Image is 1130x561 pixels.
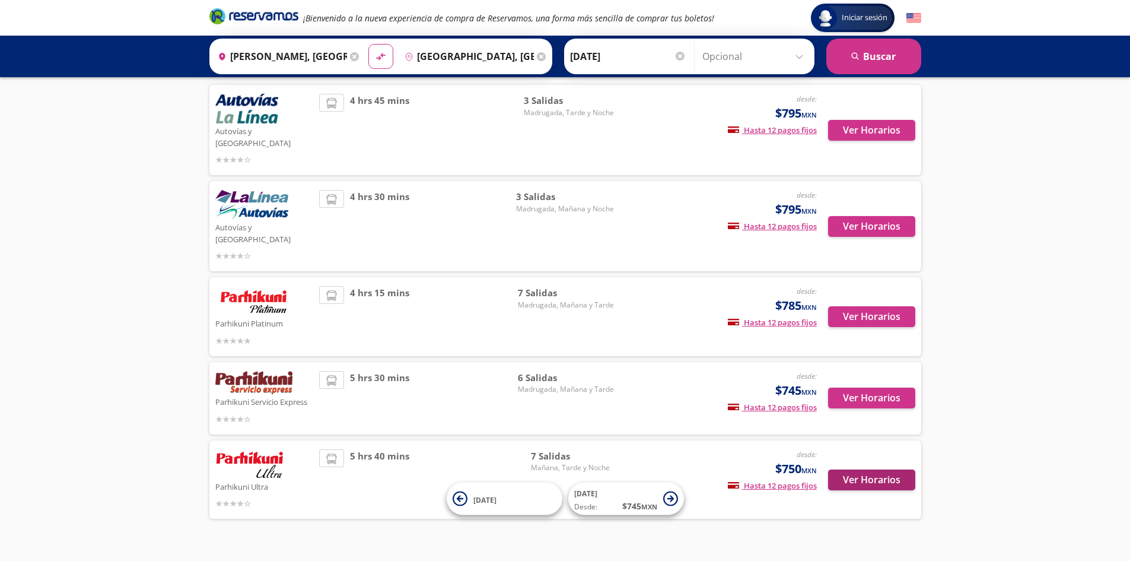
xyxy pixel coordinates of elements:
[775,297,817,315] span: $785
[215,394,314,408] p: Parhikuni Servicio Express
[350,449,409,511] span: 5 hrs 40 mins
[837,12,892,24] span: Iniciar sesión
[303,12,714,24] em: ¡Bienvenido a la nueva experiencia de compra de Reservamos, una forma más sencilla de comprar tus...
[702,42,808,71] input: Opcional
[775,382,817,400] span: $745
[531,449,614,463] span: 7 Salidas
[350,286,409,347] span: 4 hrs 15 mins
[797,190,817,200] em: desde:
[574,489,597,499] span: [DATE]
[728,221,817,232] span: Hasta 12 pagos fijos
[518,384,614,395] span: Madrugada, Mañana y Tarde
[215,479,314,493] p: Parhikuni Ultra
[828,216,915,237] button: Ver Horarios
[570,42,686,71] input: Elegir Fecha
[728,125,817,135] span: Hasta 12 pagos fijos
[518,286,614,300] span: 7 Salidas
[213,42,347,71] input: Buscar Origen
[801,466,817,475] small: MXN
[516,204,614,214] span: Madrugada, Mañana y Noche
[797,371,817,381] em: desde:
[622,500,657,512] span: $ 745
[215,190,288,220] img: Autovías y La Línea
[400,42,534,71] input: Buscar Destino
[797,449,817,459] em: desde:
[518,300,614,310] span: Madrugada, Mañana y Tarde
[574,502,597,512] span: Desde:
[215,94,278,123] img: Autovías y La Línea
[828,388,915,408] button: Ver Horarios
[728,317,817,328] span: Hasta 12 pagos fijos
[215,449,284,479] img: Parhikuni Ultra
[797,94,817,104] em: desde:
[215,371,292,395] img: Parhikuni Servicio Express
[828,306,915,327] button: Ver Horarios
[801,388,817,397] small: MXN
[524,94,614,107] span: 3 Salidas
[775,460,817,478] span: $750
[209,7,298,25] i: Brand Logo
[775,201,817,218] span: $795
[209,7,298,28] a: Brand Logo
[568,483,684,515] button: [DATE]Desde:$745MXN
[801,303,817,312] small: MXN
[447,483,562,515] button: [DATE]
[828,120,915,141] button: Ver Horarios
[826,39,921,74] button: Buscar
[775,104,817,122] span: $795
[641,502,657,511] small: MXN
[215,286,292,316] img: Parhikuni Platinum
[215,316,314,330] p: Parhikuni Platinum
[518,371,614,385] span: 6 Salidas
[728,402,817,413] span: Hasta 12 pagos fijos
[215,123,314,149] p: Autovías y [GEOGRAPHIC_DATA]
[473,495,496,505] span: [DATE]
[516,190,614,204] span: 3 Salidas
[801,110,817,119] small: MXN
[906,11,921,26] button: English
[350,190,409,262] span: 4 hrs 30 mins
[828,470,915,490] button: Ver Horarios
[350,94,409,166] span: 4 hrs 45 mins
[531,462,614,473] span: Mañana, Tarde y Noche
[797,286,817,296] em: desde:
[215,220,314,245] p: Autovías y [GEOGRAPHIC_DATA]
[728,480,817,491] span: Hasta 12 pagos fijos
[350,371,409,426] span: 5 hrs 30 mins
[524,107,614,118] span: Madrugada, Tarde y Noche
[801,207,817,215] small: MXN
